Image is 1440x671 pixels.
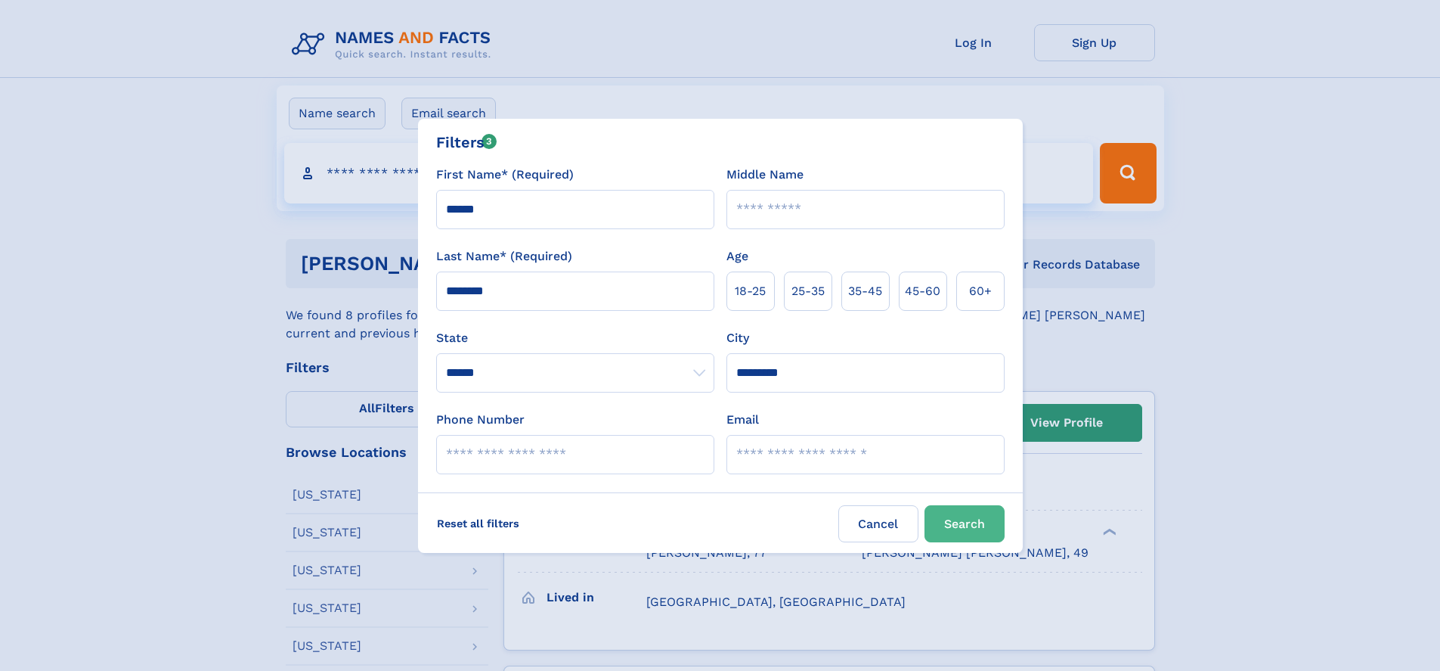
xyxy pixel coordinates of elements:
[848,282,882,300] span: 35‑45
[726,411,759,429] label: Email
[427,505,529,542] label: Reset all filters
[436,166,574,184] label: First Name* (Required)
[735,282,766,300] span: 18‑25
[969,282,992,300] span: 60+
[436,247,572,266] label: Last Name* (Required)
[905,282,940,300] span: 45‑60
[436,411,525,429] label: Phone Number
[924,505,1005,542] button: Search
[726,247,748,266] label: Age
[791,282,825,300] span: 25‑35
[838,505,918,542] label: Cancel
[436,329,714,347] label: State
[726,329,749,347] label: City
[726,166,804,184] label: Middle Name
[436,131,497,154] div: Filters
